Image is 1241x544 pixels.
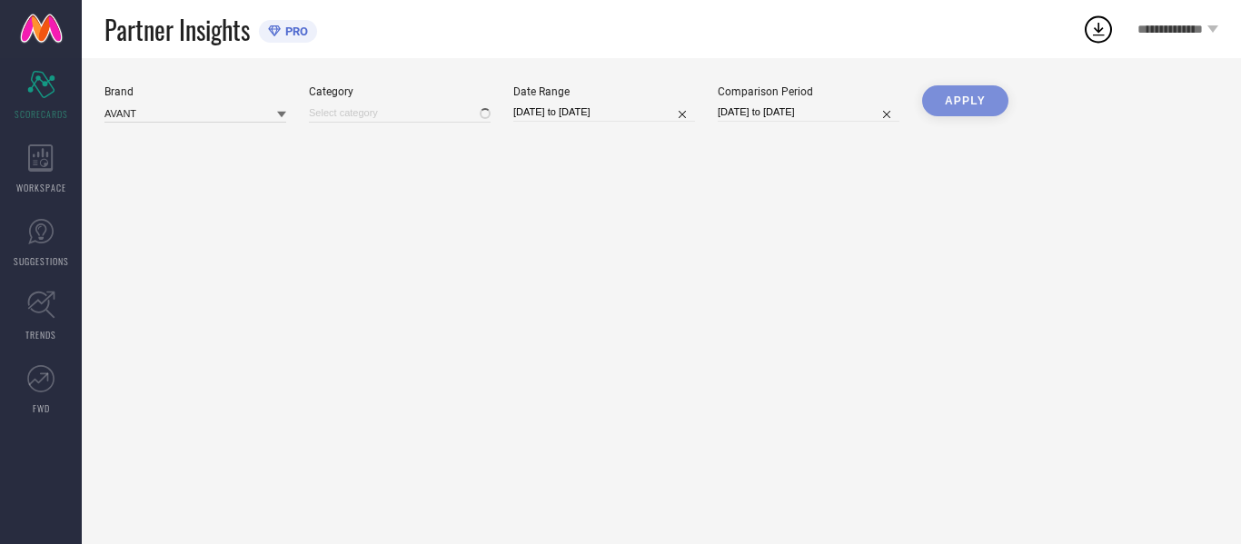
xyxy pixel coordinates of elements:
[513,85,695,98] div: Date Range
[513,103,695,122] input: Select date range
[718,85,899,98] div: Comparison Period
[104,85,286,98] div: Brand
[14,254,69,268] span: SUGGESTIONS
[281,25,308,38] span: PRO
[104,11,250,48] span: Partner Insights
[1082,13,1115,45] div: Open download list
[25,328,56,341] span: TRENDS
[309,85,491,98] div: Category
[33,401,50,415] span: FWD
[15,107,68,121] span: SCORECARDS
[16,181,66,194] span: WORKSPACE
[718,103,899,122] input: Select comparison period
